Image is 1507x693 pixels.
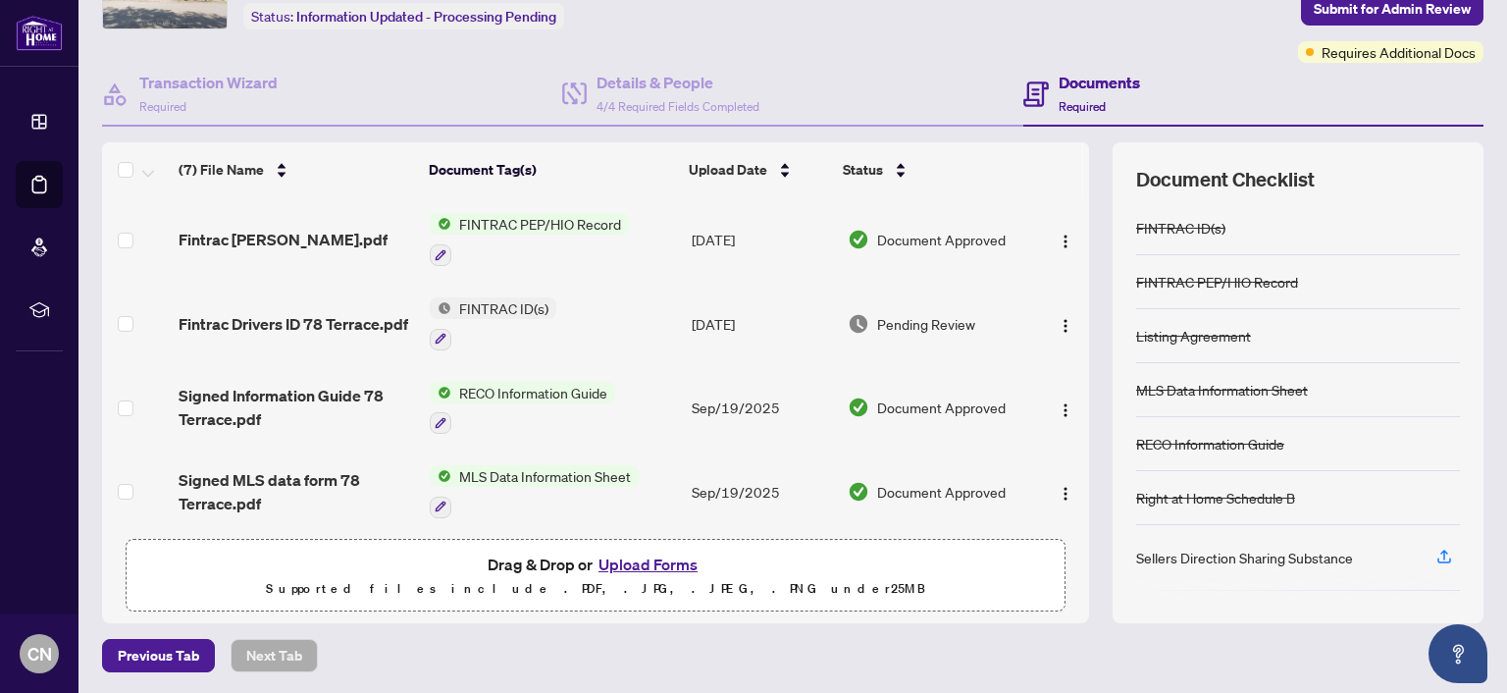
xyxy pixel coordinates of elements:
[684,282,840,366] td: [DATE]
[139,71,278,94] h4: Transaction Wizard
[231,639,318,672] button: Next Tab
[451,213,629,235] span: FINTRAC PEP/HIO Record
[171,142,421,197] th: (7) File Name
[1136,217,1225,239] div: FINTRAC ID(s)
[430,213,629,266] button: Status IconFINTRAC PEP/HIO Record
[243,3,564,29] div: Status:
[1322,41,1476,63] span: Requires Additional Docs
[430,382,451,403] img: Status Icon
[430,465,451,487] img: Status Icon
[1058,402,1073,418] img: Logo
[179,384,414,431] span: Signed Information Guide 78 Terrace.pdf
[1058,486,1073,502] img: Logo
[430,382,615,435] button: Status IconRECO Information Guide
[118,640,199,671] span: Previous Tab
[848,397,869,418] img: Document Status
[451,297,556,319] span: FINTRAC ID(s)
[1050,392,1081,423] button: Logo
[848,229,869,250] img: Document Status
[451,382,615,403] span: RECO Information Guide
[179,468,414,515] span: Signed MLS data form 78 Terrace.pdf
[689,159,767,181] span: Upload Date
[1058,234,1073,249] img: Logo
[16,15,63,51] img: logo
[848,481,869,503] img: Document Status
[430,213,451,235] img: Status Icon
[488,552,703,577] span: Drag & Drop or
[1136,379,1308,400] div: MLS Data Information Sheet
[1050,224,1081,255] button: Logo
[430,465,639,518] button: Status IconMLS Data Information Sheet
[421,142,681,197] th: Document Tag(s)
[1136,487,1295,508] div: Right at Home Schedule B
[1059,99,1106,114] span: Required
[1050,308,1081,340] button: Logo
[877,397,1006,418] span: Document Approved
[843,159,883,181] span: Status
[877,229,1006,250] span: Document Approved
[430,297,451,319] img: Status Icon
[1136,271,1298,293] div: FINTRAC PEP/HIO Record
[848,313,869,335] img: Document Status
[1136,547,1353,568] div: Sellers Direction Sharing Substance
[451,465,639,487] span: MLS Data Information Sheet
[430,297,556,350] button: Status IconFINTRAC ID(s)
[681,142,835,197] th: Upload Date
[597,71,759,94] h4: Details & People
[593,552,703,577] button: Upload Forms
[127,540,1065,613] span: Drag & Drop orUpload FormsSupported files include .PDF, .JPG, .JPEG, .PNG under25MB
[1059,71,1140,94] h4: Documents
[597,99,759,114] span: 4/4 Required Fields Completed
[1050,476,1081,507] button: Logo
[877,481,1006,503] span: Document Approved
[1136,166,1315,193] span: Document Checklist
[1429,624,1487,683] button: Open asap
[296,8,556,26] span: Information Updated - Processing Pending
[27,640,52,667] span: CN
[102,639,215,672] button: Previous Tab
[179,312,408,336] span: Fintrac Drivers ID 78 Terrace.pdf
[1058,318,1073,334] img: Logo
[138,577,1053,601] p: Supported files include .PDF, .JPG, .JPEG, .PNG under 25 MB
[1136,325,1251,346] div: Listing Agreement
[835,142,1028,197] th: Status
[139,99,186,114] span: Required
[877,313,975,335] span: Pending Review
[1136,433,1284,454] div: RECO Information Guide
[684,197,840,282] td: [DATE]
[684,450,840,534] td: Sep/19/2025
[179,228,388,251] span: Fintrac [PERSON_NAME].pdf
[684,366,840,451] td: Sep/19/2025
[179,159,264,181] span: (7) File Name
